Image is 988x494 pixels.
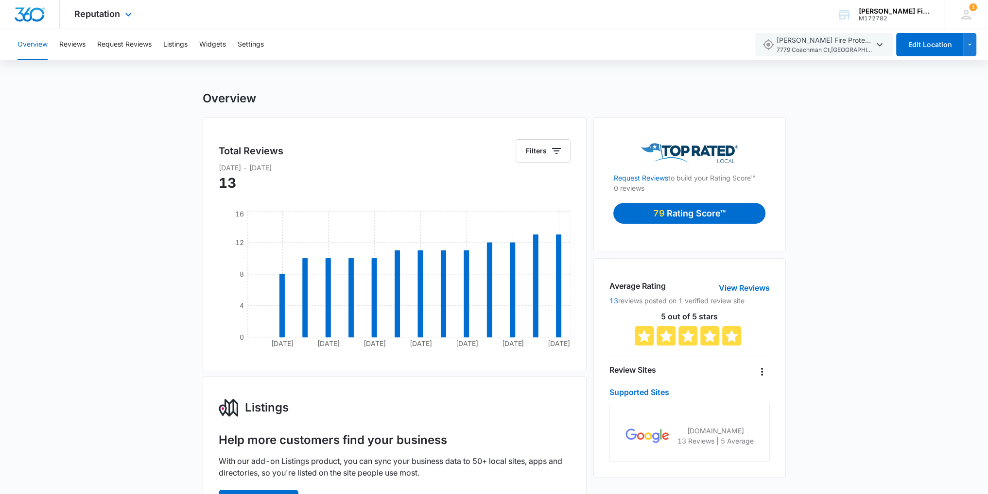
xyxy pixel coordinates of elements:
tspan: 12 [235,238,243,247]
tspan: 16 [235,210,243,218]
p: 79 [653,207,667,220]
img: Top Rated Local Logo [641,143,738,163]
tspan: [DATE] [317,339,340,347]
button: Filters [516,139,571,163]
tspan: 8 [239,270,243,278]
tspan: [DATE] [410,339,432,347]
button: Reviews [59,29,86,60]
tspan: 4 [239,301,243,310]
p: 13 Reviews | 5 Average [677,436,754,446]
tspan: [DATE] [548,339,570,347]
h5: Total Reviews [219,144,283,158]
h4: Average Rating [609,280,666,292]
h1: Help more customers find your business [219,433,447,447]
button: Settings [238,29,264,60]
a: Request Reviews [613,174,668,182]
div: account id [859,15,930,22]
tspan: [DATE] [456,339,478,347]
p: reviews posted on 1 verified review site [609,296,769,306]
div: notifications count [969,3,977,11]
p: 0 reviews [613,183,765,193]
span: 13 [219,175,236,191]
span: Reputation [74,9,120,19]
h3: Listings [245,399,289,416]
p: 5 out of 5 stars [609,313,769,320]
a: Supported Sites [609,387,669,397]
button: Overview [17,29,48,60]
p: [DATE] - [DATE] [219,163,571,173]
tspan: 0 [239,333,243,341]
p: With our add-on Listings product, you can sync your business data to 50+ local sites, apps and di... [219,455,571,478]
tspan: [DATE] [502,339,524,347]
button: [PERSON_NAME] Fire Protection7779 Coachman Ct,[GEOGRAPHIC_DATA],OH [755,33,893,56]
h1: Overview [203,91,256,106]
div: account name [859,7,930,15]
span: [PERSON_NAME] Fire Protection [777,35,874,55]
p: Rating Score™ [667,207,726,220]
button: Request Reviews [97,29,152,60]
a: View Reviews [719,282,770,294]
p: to build your Rating Score™ [613,163,765,183]
button: Edit Location [896,33,963,56]
tspan: [DATE] [271,339,294,347]
span: 1 [969,3,977,11]
button: Overflow Menu [754,364,770,379]
a: 13 [609,296,618,305]
tspan: [DATE] [364,339,386,347]
button: Widgets [199,29,226,60]
h4: Review Sites [609,364,656,376]
p: [DOMAIN_NAME] [677,426,754,436]
span: 7779 Coachman Ct , [GEOGRAPHIC_DATA] , OH [777,46,874,55]
button: Listings [163,29,188,60]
